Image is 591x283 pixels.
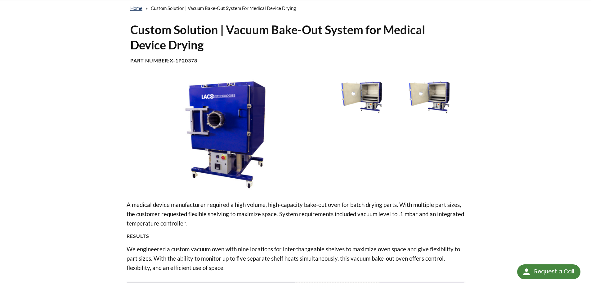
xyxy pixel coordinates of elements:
h1: Custom Solution | Vacuum Bake-Out System for Medical Device Drying [130,22,461,53]
h4: Part Number: [130,57,461,64]
img: Vacuum Bake-out System Door Open with Shelves image [397,79,461,115]
div: Request a Call [517,264,580,279]
div: Request a Call [534,264,574,279]
b: X-1P20378 [170,57,197,63]
a: home [130,5,142,11]
img: Vacuum Bake-out System image [127,79,325,190]
img: Vacuum Bake-out System with Door Open image [329,79,394,115]
span: Custom Solution | Vacuum Bake-Out System for Medical Device Drying [151,5,296,11]
h4: Results [127,233,465,240]
p: A medical device manufacturer required a high volume, high-capacity bake-out oven for batch dryin... [127,200,465,228]
p: We engineered a custom vacuum oven with nine locations for interchangeable shelves to maximize ov... [127,244,465,272]
img: round button [522,267,531,277]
